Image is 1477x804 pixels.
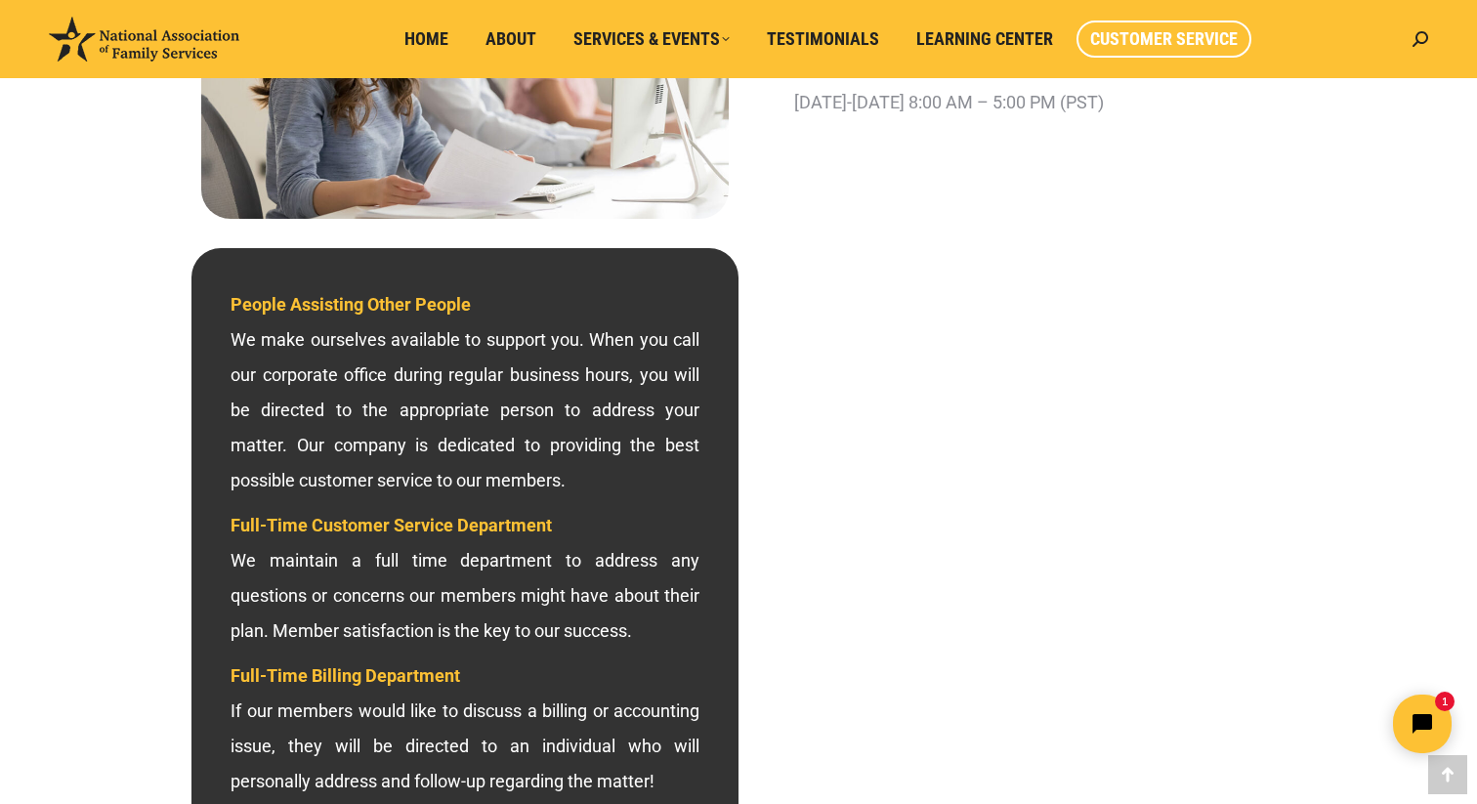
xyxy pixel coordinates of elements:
[573,28,730,50] span: Services & Events
[231,294,471,315] span: People Assisting Other People
[404,28,448,50] span: Home
[231,665,460,686] span: Full-Time Billing Department
[916,28,1053,50] span: Learning Center
[794,85,1104,120] p: [DATE]-[DATE] 8:00 AM – 5:00 PM (PST)
[231,515,552,535] span: Full-Time Customer Service Department
[767,28,879,50] span: Testimonials
[391,21,462,58] a: Home
[472,21,550,58] a: About
[231,665,699,791] span: If our members would like to discuss a billing or accounting issue, they will be directed to an i...
[753,21,893,58] a: Testimonials
[49,17,239,62] img: National Association of Family Services
[1132,678,1468,770] iframe: Tidio Chat
[1076,21,1251,58] a: Customer Service
[1090,28,1238,50] span: Customer Service
[903,21,1067,58] a: Learning Center
[231,294,699,490] span: We make ourselves available to support you. When you call our corporate office during regular bus...
[485,28,536,50] span: About
[231,515,699,641] span: We maintain a full time department to address any questions or concerns our members might have ab...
